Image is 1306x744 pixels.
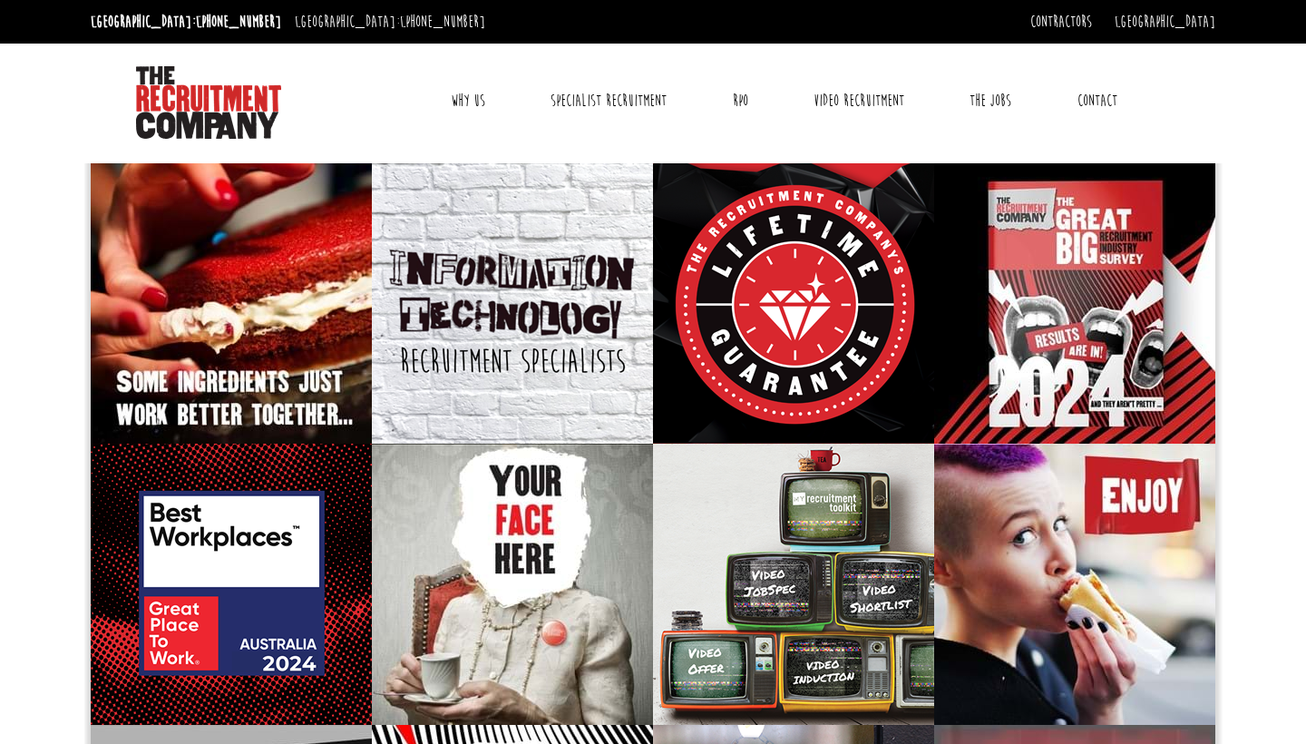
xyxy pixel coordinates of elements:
[800,78,918,123] a: Video Recruitment
[1030,12,1092,32] a: Contractors
[136,66,281,139] img: The Recruitment Company
[290,7,490,36] li: [GEOGRAPHIC_DATA]:
[437,78,499,123] a: Why Us
[1064,78,1131,123] a: Contact
[86,7,286,36] li: [GEOGRAPHIC_DATA]:
[400,12,485,32] a: [PHONE_NUMBER]
[956,78,1025,123] a: The Jobs
[719,78,762,123] a: RPO
[196,12,281,32] a: [PHONE_NUMBER]
[537,78,680,123] a: Specialist Recruitment
[1115,12,1215,32] a: [GEOGRAPHIC_DATA]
